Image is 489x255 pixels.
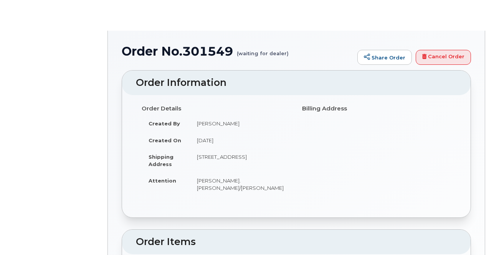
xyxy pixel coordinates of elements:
[149,120,180,127] strong: Created By
[122,44,354,58] h1: Order No.301549
[136,77,457,88] h2: Order Information
[237,44,289,56] small: (waiting for dealer)
[149,154,173,167] strong: Shipping Address
[136,237,457,247] h2: Order Items
[190,132,291,149] td: [DATE]
[302,105,451,112] h4: Billing Address
[357,50,412,65] a: Share Order
[190,115,291,132] td: [PERSON_NAME]
[149,178,176,184] strong: Attention
[142,105,291,112] h4: Order Details
[190,172,291,196] td: [PERSON_NAME].[PERSON_NAME]/[PERSON_NAME]
[416,50,471,65] a: Cancel Order
[190,148,291,172] td: [STREET_ADDRESS]
[149,137,181,143] strong: Created On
